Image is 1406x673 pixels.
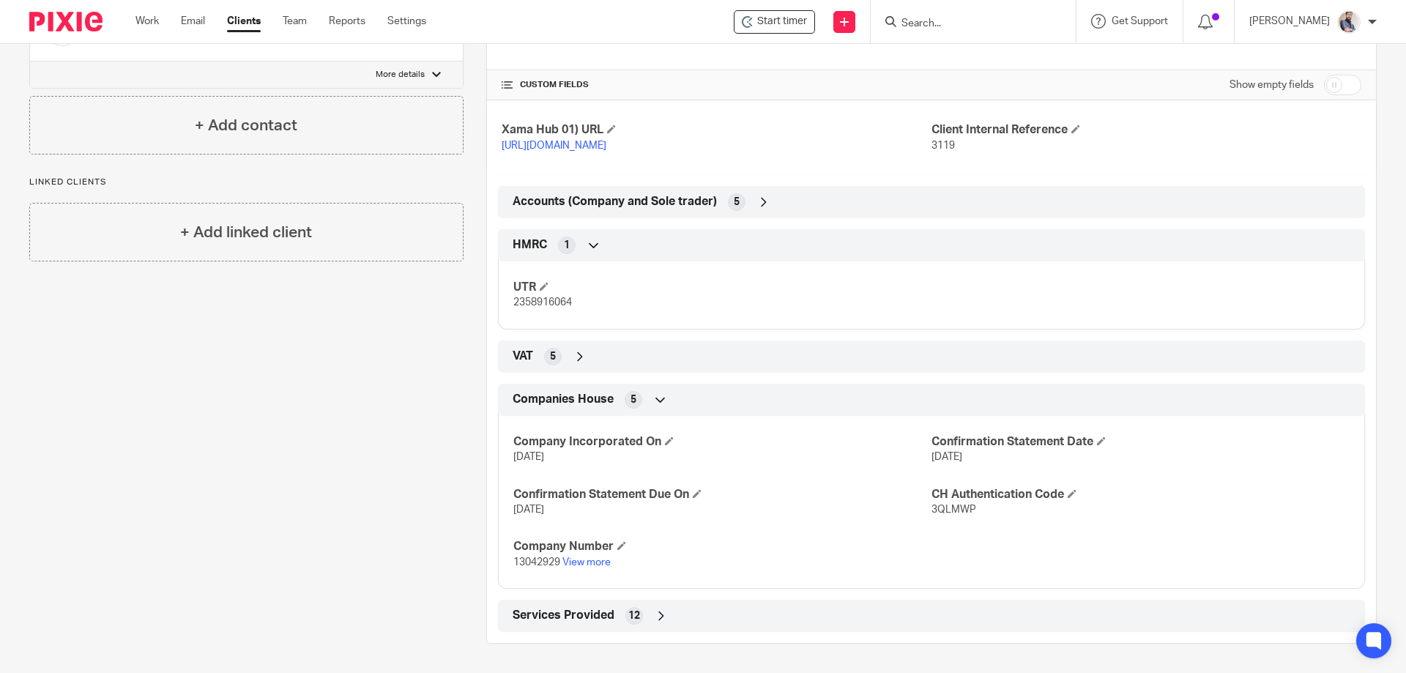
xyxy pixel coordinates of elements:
[757,14,807,29] span: Start timer
[931,141,955,151] span: 3119
[513,434,931,450] h4: Company Incorporated On
[513,194,717,209] span: Accounts (Company and Sole trader)
[513,392,614,407] span: Companies House
[502,122,931,138] h4: Xama Hub 01) URL
[181,14,205,29] a: Email
[513,539,931,554] h4: Company Number
[900,18,1032,31] input: Search
[227,14,261,29] a: Clients
[513,608,614,623] span: Services Provided
[513,349,533,364] span: VAT
[513,280,931,295] h4: UTR
[513,237,547,253] span: HMRC
[180,221,312,244] h4: + Add linked client
[195,114,297,137] h4: + Add contact
[631,393,636,407] span: 5
[502,79,931,91] h4: CUSTOM FIELDS
[513,557,560,568] span: 13042929
[513,452,544,462] span: [DATE]
[1337,10,1361,34] img: Pixie%2002.jpg
[513,297,572,308] span: 2358916064
[931,452,962,462] span: [DATE]
[135,14,159,29] a: Work
[1249,14,1330,29] p: [PERSON_NAME]
[734,10,815,34] div: Vixit Ltd
[29,176,464,188] p: Linked clients
[513,487,931,502] h4: Confirmation Statement Due On
[283,14,307,29] a: Team
[376,69,425,81] p: More details
[550,349,556,364] span: 5
[734,195,740,209] span: 5
[564,238,570,253] span: 1
[387,14,426,29] a: Settings
[628,609,640,623] span: 12
[931,434,1350,450] h4: Confirmation Statement Date
[329,14,365,29] a: Reports
[931,505,976,515] span: 3QLMWP
[502,141,606,151] a: [URL][DOMAIN_NAME]
[931,487,1350,502] h4: CH Authentication Code
[1230,78,1314,92] label: Show empty fields
[931,122,1361,138] h4: Client Internal Reference
[1112,16,1168,26] span: Get Support
[513,505,544,515] span: [DATE]
[562,557,611,568] a: View more
[29,12,103,31] img: Pixie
